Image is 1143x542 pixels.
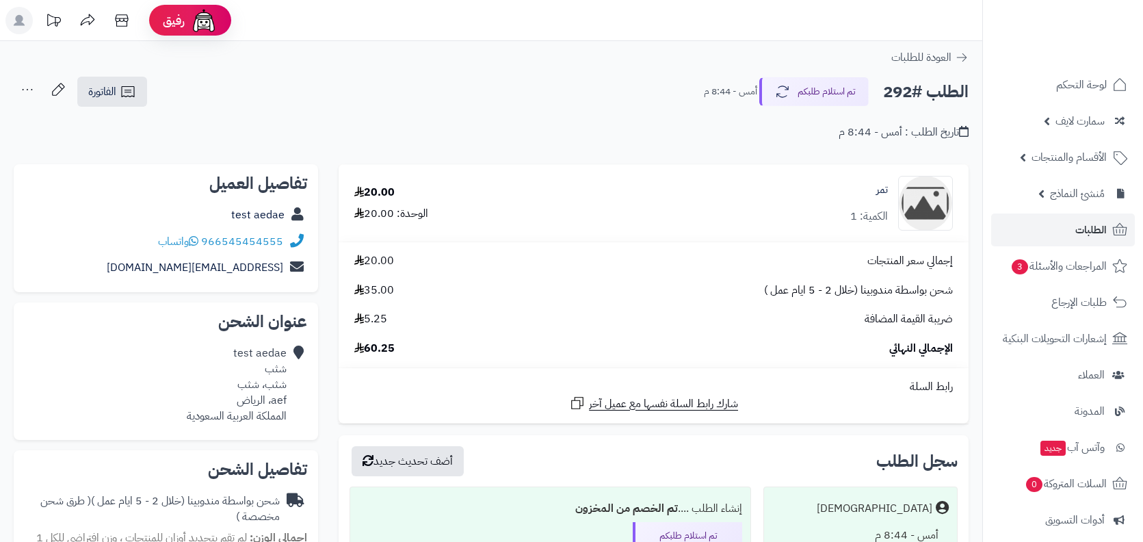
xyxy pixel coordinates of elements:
[891,49,969,66] a: العودة للطلبات
[36,7,70,38] a: تحديثات المنصة
[1045,511,1105,530] span: أدوات التسويق
[25,461,307,478] h2: تفاصيل الشحن
[354,206,428,222] div: الوحدة: 20.00
[1012,259,1028,274] span: 3
[1050,37,1130,66] img: logo-2.png
[40,493,280,525] span: ( طرق شحن مخصصة )
[163,12,185,29] span: رفيق
[876,182,888,198] a: تمر
[876,453,958,469] h3: سجل الطلب
[991,322,1135,355] a: إشعارات التحويلات البنكية
[991,286,1135,319] a: طلبات الإرجاع
[354,253,394,269] span: 20.00
[817,501,932,517] div: [DEMOGRAPHIC_DATA]
[1003,329,1107,348] span: إشعارات التحويلات البنكية
[77,77,147,107] a: الفاتورة
[158,233,198,250] a: واتساب
[1040,441,1066,456] span: جديد
[1032,148,1107,167] span: الأقسام والمنتجات
[865,311,953,327] span: ضريبة القيمة المضافة
[850,209,888,224] div: الكمية: 1
[358,495,742,522] div: إنشاء الطلب ....
[25,175,307,192] h2: تفاصيل العميل
[991,395,1135,428] a: المدونة
[187,346,287,424] div: test aedae شثب شثب، شثب aef، الرياض المملكة العربية السعودية
[1025,474,1107,493] span: السلات المتروكة
[839,125,969,140] div: تاريخ الطلب : أمس - 8:44 م
[354,283,394,298] span: 35.00
[1010,257,1107,276] span: المراجعات والأسئلة
[899,176,952,231] img: no_image-90x90.png
[25,313,307,330] h2: عنوان الشحن
[759,77,869,106] button: تم استلام طلبكم
[991,467,1135,500] a: السلات المتروكة0
[1050,184,1105,203] span: مُنشئ النماذج
[354,311,387,327] span: 5.25
[1075,220,1107,240] span: الطلبات
[344,379,963,395] div: رابط السلة
[891,49,951,66] span: العودة للطلبات
[1056,75,1107,94] span: لوحة التحكم
[883,78,969,106] h2: الطلب #292
[991,431,1135,464] a: وآتس آبجديد
[991,68,1135,101] a: لوحة التحكم
[354,341,395,357] span: 60.25
[25,493,280,525] div: شحن بواسطة مندوبينا (خلال 2 - 5 ايام عمل )
[704,85,757,99] small: أمس - 8:44 م
[1039,438,1105,457] span: وآتس آب
[1055,112,1105,131] span: سمارت لايف
[1026,477,1042,492] span: 0
[569,395,738,412] a: شارك رابط السلة نفسها مع عميل آخر
[354,185,395,201] div: 20.00
[889,341,953,357] span: الإجمالي النهائي
[575,500,678,517] b: تم الخصم من المخزون
[991,214,1135,246] a: الطلبات
[1075,402,1105,421] span: المدونة
[88,83,116,100] span: الفاتورة
[190,7,218,34] img: ai-face.png
[231,207,285,223] a: test aedae
[201,233,283,250] a: 966545454555
[107,259,283,276] a: [EMAIL_ADDRESS][DOMAIN_NAME]
[352,446,464,476] button: أضف تحديث جديد
[764,283,953,298] span: شحن بواسطة مندوبينا (خلال 2 - 5 ايام عمل )
[589,396,738,412] span: شارك رابط السلة نفسها مع عميل آخر
[991,359,1135,391] a: العملاء
[991,504,1135,537] a: أدوات التسويق
[1078,365,1105,385] span: العملاء
[991,250,1135,283] a: المراجعات والأسئلة3
[1051,293,1107,312] span: طلبات الإرجاع
[867,253,953,269] span: إجمالي سعر المنتجات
